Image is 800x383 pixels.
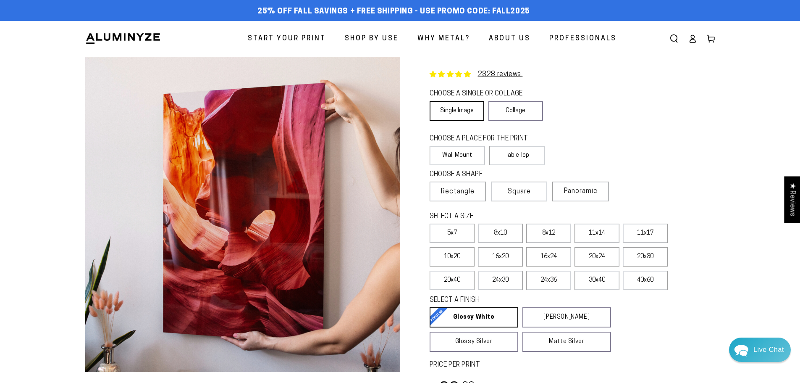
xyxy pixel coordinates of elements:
a: Collage [488,101,543,121]
span: Square [508,187,531,197]
label: PRICE PER PRINT [430,360,715,370]
a: Start Your Print [241,28,332,50]
summary: Search our site [665,29,683,48]
legend: CHOOSE A SINGLE OR COLLAGE [430,89,535,99]
label: 20x24 [574,247,619,267]
label: 16x24 [526,247,571,267]
a: Glossy White [430,307,518,328]
div: Contact Us Directly [753,338,784,362]
legend: CHOOSE A PLACE FOR THE PRINT [430,134,538,144]
label: 20x30 [623,247,668,267]
a: Matte Silver [522,332,611,352]
div: Chat widget toggle [729,338,791,362]
label: 24x36 [526,271,571,290]
a: Why Metal? [411,28,476,50]
legend: SELECT A FINISH [430,296,591,305]
a: Glossy Silver [430,332,518,352]
span: Panoramic [564,188,598,195]
label: 11x14 [574,224,619,243]
a: Professionals [543,28,623,50]
a: Shop By Use [338,28,405,50]
span: Shop By Use [345,33,399,45]
label: 20x40 [430,271,475,290]
label: 8x10 [478,224,523,243]
a: [PERSON_NAME] [522,307,611,328]
label: 30x40 [574,271,619,290]
img: Aluminyze [85,32,161,45]
label: 5x7 [430,224,475,243]
span: Why Metal? [417,33,470,45]
span: Professionals [549,33,616,45]
label: 40x60 [623,271,668,290]
span: 25% off FALL Savings + Free Shipping - Use Promo Code: FALL2025 [257,7,530,16]
label: 8x12 [526,224,571,243]
a: 2328 reviews. [478,71,523,78]
a: About Us [483,28,537,50]
span: About Us [489,33,530,45]
legend: CHOOSE A SHAPE [430,170,539,180]
label: 24x30 [478,271,523,290]
label: 11x17 [623,224,668,243]
legend: SELECT A SIZE [430,212,598,222]
span: Start Your Print [248,33,326,45]
label: 10x20 [430,247,475,267]
span: Rectangle [441,187,475,197]
a: Single Image [430,101,484,121]
label: Table Top [489,146,545,165]
label: 16x20 [478,247,523,267]
label: Wall Mount [430,146,485,165]
div: Click to open Judge.me floating reviews tab [784,176,800,223]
